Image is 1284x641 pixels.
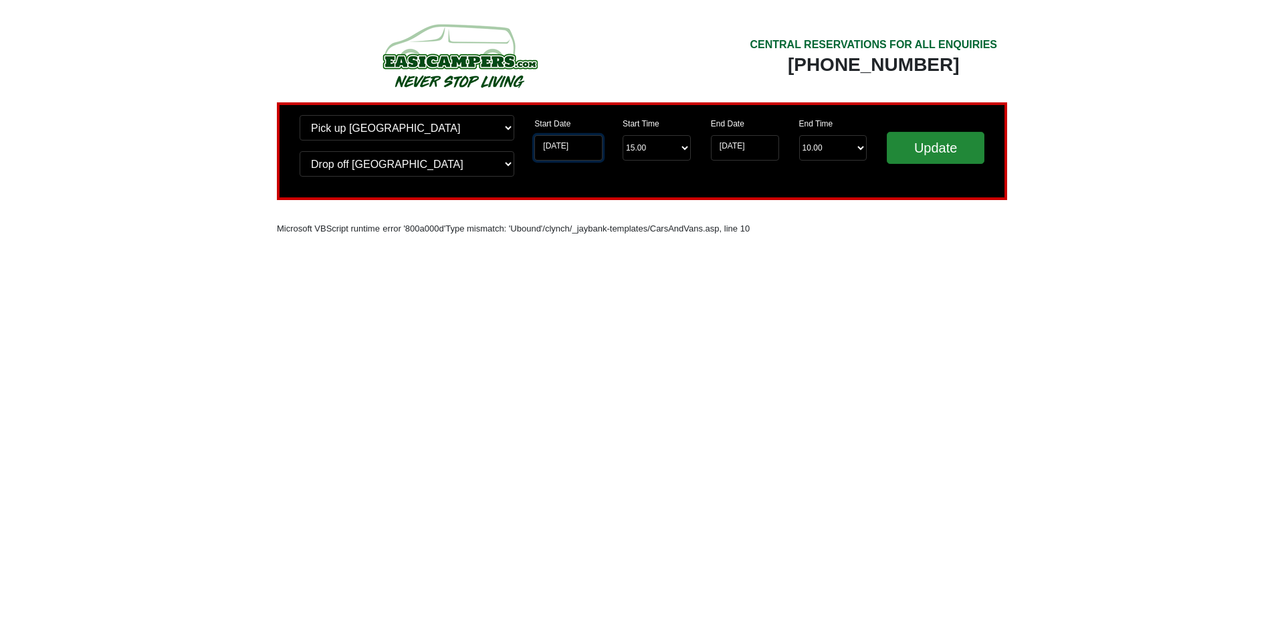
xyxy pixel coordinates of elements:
[720,223,750,234] font: , line 10
[623,118,659,130] label: Start Time
[534,135,603,161] input: Start Date
[542,223,719,234] font: /clynch/_jaybank-templates/CarsAndVans.asp
[277,223,380,234] font: Microsoft VBScript runtime
[445,223,542,234] font: Type mismatch: 'Ubound'
[534,118,570,130] label: Start Date
[711,135,779,161] input: Return Date
[887,132,984,164] input: Update
[383,223,445,234] font: error '800a000d'
[799,118,833,130] label: End Time
[750,53,997,77] div: [PHONE_NUMBER]
[750,37,997,53] div: CENTRAL RESERVATIONS FOR ALL ENQUIRIES
[332,19,586,92] img: campers-checkout-logo.png
[711,118,744,130] label: End Date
